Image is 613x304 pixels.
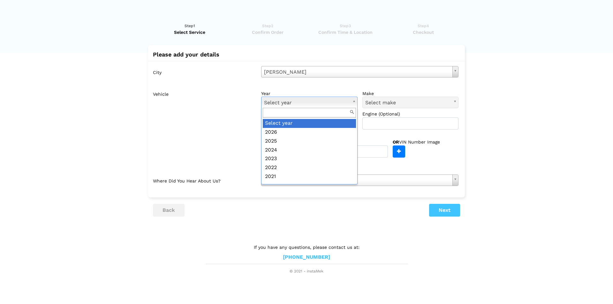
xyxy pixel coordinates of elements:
div: 2022 [263,163,356,172]
div: 2020 [263,181,356,190]
div: Select year [263,119,356,128]
div: 2026 [263,128,356,137]
div: 2024 [263,146,356,155]
div: 2023 [263,154,356,163]
div: 2025 [263,137,356,146]
div: 2021 [263,172,356,181]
